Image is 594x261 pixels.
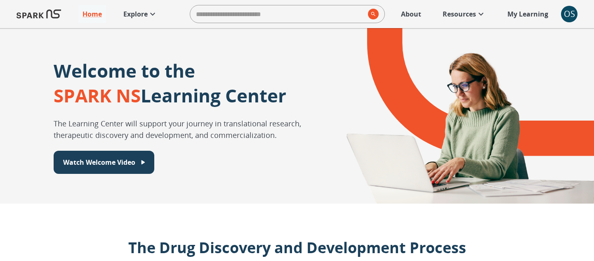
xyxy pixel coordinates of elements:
[443,9,476,19] p: Resources
[63,157,135,167] p: Watch Welcome Video
[503,5,553,23] a: My Learning
[16,4,61,24] img: Logo of SPARK at Stanford
[438,5,490,23] a: Resources
[54,58,286,108] p: Welcome to the Learning Center
[98,237,496,259] p: The Drug Discovery and Development Process
[54,83,141,108] span: SPARK NS
[119,5,162,23] a: Explore
[54,118,324,141] p: The Learning Center will support your journey in translational research, therapeutic discovery an...
[54,151,154,174] button: Watch Welcome Video
[561,6,577,22] div: OS
[123,9,148,19] p: Explore
[324,28,594,204] div: A montage of drug development icons and a SPARK NS logo design element
[78,5,106,23] a: Home
[365,5,379,23] button: search
[397,5,425,23] a: About
[401,9,421,19] p: About
[507,9,548,19] p: My Learning
[561,6,577,22] button: account of current user
[82,9,102,19] p: Home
